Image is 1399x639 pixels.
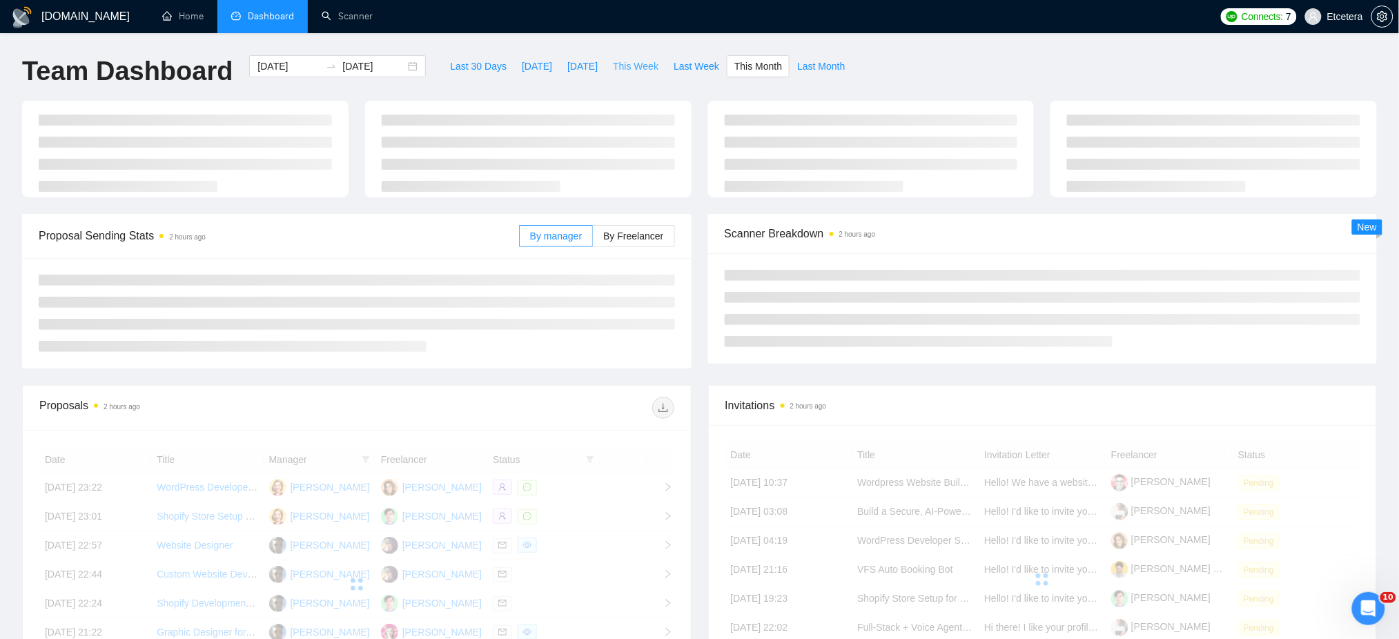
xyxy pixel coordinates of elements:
[322,10,373,22] a: searchScanner
[1371,6,1393,28] button: setting
[1358,222,1377,233] span: New
[727,55,790,77] button: This Month
[326,61,337,72] span: swap-right
[674,59,719,74] span: Last Week
[530,230,582,242] span: By manager
[514,55,560,77] button: [DATE]
[231,11,241,21] span: dashboard
[1352,592,1385,625] iframe: Intercom live chat
[326,61,337,72] span: to
[605,55,666,77] button: This Week
[248,10,294,22] span: Dashboard
[1286,9,1291,24] span: 7
[162,10,204,22] a: homeHome
[603,230,663,242] span: By Freelancer
[22,55,233,88] h1: Team Dashboard
[790,55,852,77] button: Last Month
[257,59,320,74] input: Start date
[725,397,1360,414] span: Invitations
[39,397,357,419] div: Proposals
[790,402,827,410] time: 2 hours ago
[666,55,727,77] button: Last Week
[342,59,405,74] input: End date
[522,59,552,74] span: [DATE]
[1309,12,1318,21] span: user
[567,59,598,74] span: [DATE]
[797,59,845,74] span: Last Month
[1371,11,1393,22] a: setting
[11,6,33,28] img: logo
[104,403,140,411] time: 2 hours ago
[1242,9,1283,24] span: Connects:
[442,55,514,77] button: Last 30 Days
[1380,592,1396,603] span: 10
[39,227,519,244] span: Proposal Sending Stats
[613,59,658,74] span: This Week
[450,59,507,74] span: Last 30 Days
[725,225,1361,242] span: Scanner Breakdown
[169,233,206,241] time: 2 hours ago
[560,55,605,77] button: [DATE]
[839,230,876,238] time: 2 hours ago
[1226,11,1237,22] img: upwork-logo.png
[1372,11,1393,22] span: setting
[734,59,782,74] span: This Month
